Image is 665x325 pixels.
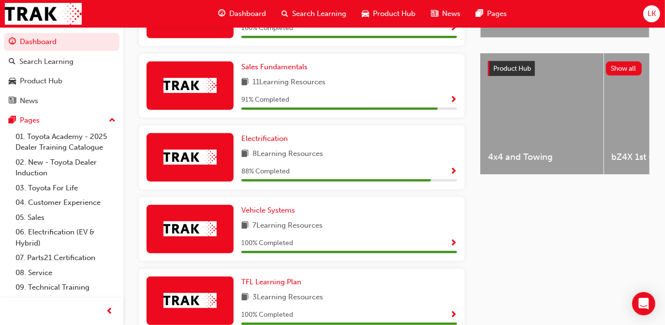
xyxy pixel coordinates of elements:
span: search-icon [9,58,15,66]
a: search-iconSearch Learning [274,4,354,24]
span: Product Hub [373,8,415,19]
span: car-icon [9,77,16,86]
a: 10. TUNE Rev-Up Training [12,295,119,310]
span: 100 % Completed [241,238,293,249]
a: News [4,92,119,110]
span: book-icon [241,292,249,304]
span: News [442,8,460,19]
span: news-icon [9,97,16,106]
span: 8 Learning Resources [252,148,323,160]
button: Show Progress [450,166,457,178]
a: Electrification [241,133,292,144]
span: Show Progress [450,168,457,176]
span: Electrification [241,134,288,143]
button: Pages [4,111,119,129]
img: Trak [163,78,217,93]
span: 4x4 and Towing [488,152,596,163]
span: pages-icon [9,116,16,125]
span: 88 % Completed [241,166,290,177]
span: Product Hub [493,64,531,73]
a: 4x4 and Towing [480,53,604,174]
span: 91 % Completed [241,94,289,106]
a: pages-iconPages [468,4,515,24]
span: book-icon [241,220,249,232]
span: car-icon [362,8,369,20]
span: LK [648,8,656,19]
a: Sales Fundamentals [241,62,311,73]
a: TFL Learning Plan [241,277,305,288]
a: 05. Sales [12,210,119,225]
a: Search Learning [4,53,119,71]
span: TFL Learning Plan [241,278,301,286]
img: Trak [163,221,217,236]
a: 02. New - Toyota Dealer Induction [12,155,119,181]
div: Product Hub [20,76,62,87]
img: Trak [163,150,217,165]
a: 04. Customer Experience [12,195,119,210]
span: up-icon [109,114,116,127]
div: Open Intercom Messenger [632,292,655,315]
span: Vehicle Systems [241,206,295,215]
a: 08. Service [12,265,119,280]
a: 03. Toyota For Life [12,181,119,196]
a: 06. Electrification (EV & Hybrid) [12,225,119,250]
button: Show all [606,62,642,76]
a: 01. Toyota Academy - 2025 Dealer Training Catalogue [12,129,119,155]
a: Dashboard [4,33,119,51]
span: 7 Learning Resources [252,220,323,232]
span: prev-icon [106,306,114,318]
img: Trak [5,3,82,25]
span: Show Progress [450,311,457,320]
a: 07. Parts21 Certification [12,250,119,265]
span: 3 Learning Resources [252,292,323,304]
span: Dashboard [229,8,266,19]
img: Trak [163,293,217,308]
span: Sales Fundamentals [241,62,308,71]
a: Vehicle Systems [241,205,299,216]
span: Pages [487,8,507,19]
a: news-iconNews [423,4,468,24]
button: DashboardSearch LearningProduct HubNews [4,31,119,111]
span: guage-icon [9,38,16,46]
a: guage-iconDashboard [210,4,274,24]
span: Show Progress [450,96,457,105]
div: Search Learning [19,56,74,67]
span: 100 % Completed [241,23,293,34]
button: Show Progress [450,22,457,34]
button: LK [643,5,660,22]
a: 09. Technical Training [12,280,119,295]
span: Show Progress [450,239,457,248]
div: Pages [20,115,40,126]
span: 100 % Completed [241,310,293,321]
span: search-icon [281,8,288,20]
span: news-icon [431,8,438,20]
div: News [20,95,38,107]
span: pages-icon [476,8,483,20]
span: book-icon [241,77,249,89]
a: car-iconProduct Hub [354,4,423,24]
span: Search Learning [292,8,346,19]
span: 11 Learning Resources [252,77,325,89]
button: Show Progress [450,237,457,249]
span: Show Progress [450,24,457,33]
span: book-icon [241,148,249,160]
button: Show Progress [450,309,457,321]
a: Product HubShow all [488,61,642,77]
button: Show Progress [450,94,457,106]
span: guage-icon [218,8,225,20]
a: Product Hub [4,72,119,90]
